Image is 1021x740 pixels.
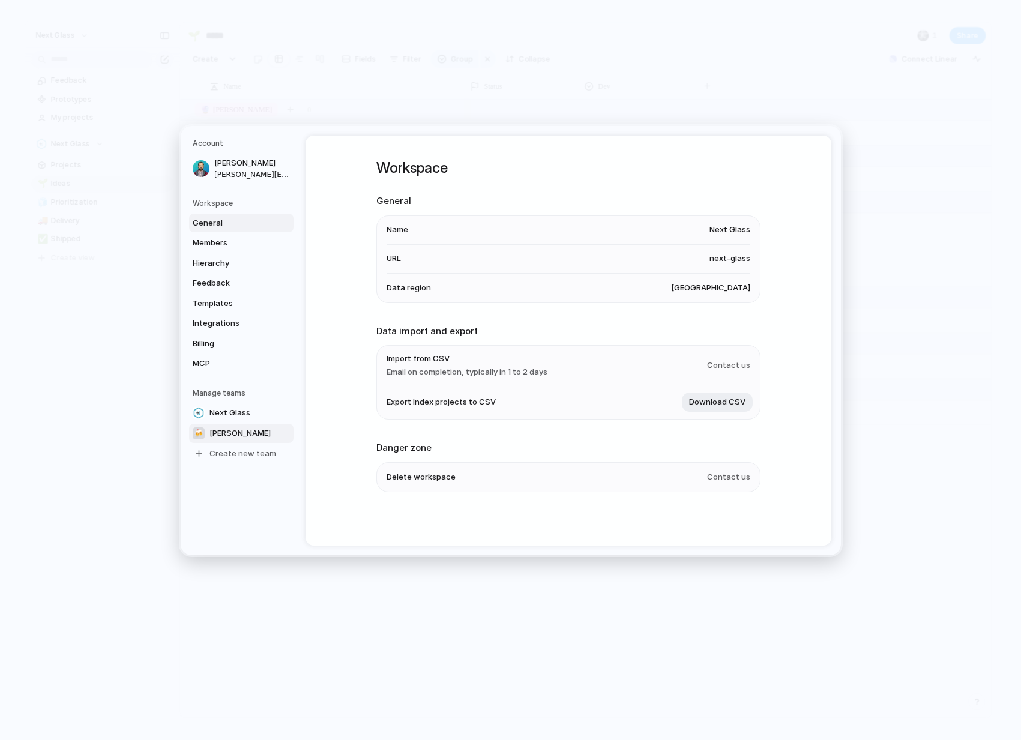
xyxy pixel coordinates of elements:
a: General [189,213,294,232]
h5: Account [193,138,294,149]
span: Name [387,224,408,236]
h5: Manage teams [193,387,294,398]
span: Members [193,237,270,249]
a: Templates [189,293,294,313]
span: [PERSON_NAME] [209,427,271,439]
span: [PERSON_NAME][EMAIL_ADDRESS][DOMAIN_NAME] [214,169,291,179]
span: URL [387,253,401,265]
span: Contact us [707,359,750,371]
a: Billing [189,334,294,353]
h2: Danger zone [376,441,760,455]
span: Contact us [707,471,750,483]
span: Integrations [193,317,270,329]
h2: General [376,194,760,208]
a: Create new team [189,444,294,463]
span: Delete workspace [387,471,456,483]
span: MCP [193,358,270,370]
a: Members [189,233,294,253]
span: Export Index projects to CSV [387,396,496,408]
span: Hierarchy [193,257,270,269]
a: Hierarchy [189,253,294,272]
div: 🍻 [193,427,205,439]
span: Next Glass [209,406,250,418]
span: Next Glass [709,224,750,236]
span: Download CSV [689,396,745,408]
a: 🍻[PERSON_NAME] [189,423,294,442]
span: [PERSON_NAME] [214,157,291,169]
span: [GEOGRAPHIC_DATA] [671,281,750,293]
a: [PERSON_NAME][PERSON_NAME][EMAIL_ADDRESS][DOMAIN_NAME] [189,154,294,184]
a: Next Glass [189,403,294,422]
span: Create new team [209,447,276,459]
a: MCP [189,354,294,373]
span: next-glass [709,253,750,265]
span: Templates [193,297,270,309]
span: Data region [387,281,431,293]
h1: Workspace [376,157,760,179]
span: Import from CSV [387,353,547,365]
h5: Workspace [193,197,294,208]
h2: Data import and export [376,324,760,338]
a: Integrations [189,314,294,333]
button: Download CSV [682,393,753,412]
span: Feedback [193,277,270,289]
span: General [193,217,270,229]
span: Email on completion, typically in 1 to 2 days [387,365,547,378]
span: Billing [193,337,270,349]
a: Feedback [189,274,294,293]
